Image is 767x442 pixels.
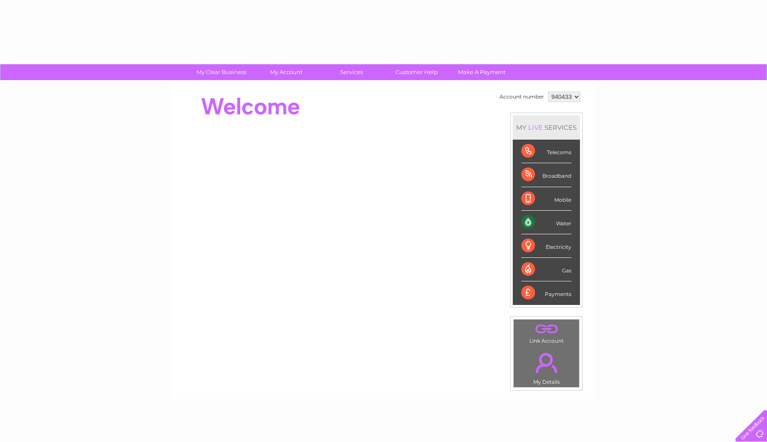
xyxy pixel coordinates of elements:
a: Customer Help [381,64,452,80]
a: Make A Payment [446,64,517,80]
a: . [516,348,577,378]
td: Account number [497,90,546,104]
div: MY SERVICES [513,115,580,140]
a: My Clear Business [186,64,257,80]
a: My Account [251,64,322,80]
div: Mobile [521,187,571,211]
div: LIVE [526,123,544,131]
div: Electricity [521,234,571,258]
div: Telecoms [521,140,571,163]
div: Gas [521,258,571,281]
a: Services [316,64,387,80]
a: . [516,322,577,337]
td: Link Account [513,319,580,346]
div: Payments [521,281,571,305]
td: My Details [513,346,580,388]
div: Broadband [521,163,571,187]
div: Water [521,211,571,234]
